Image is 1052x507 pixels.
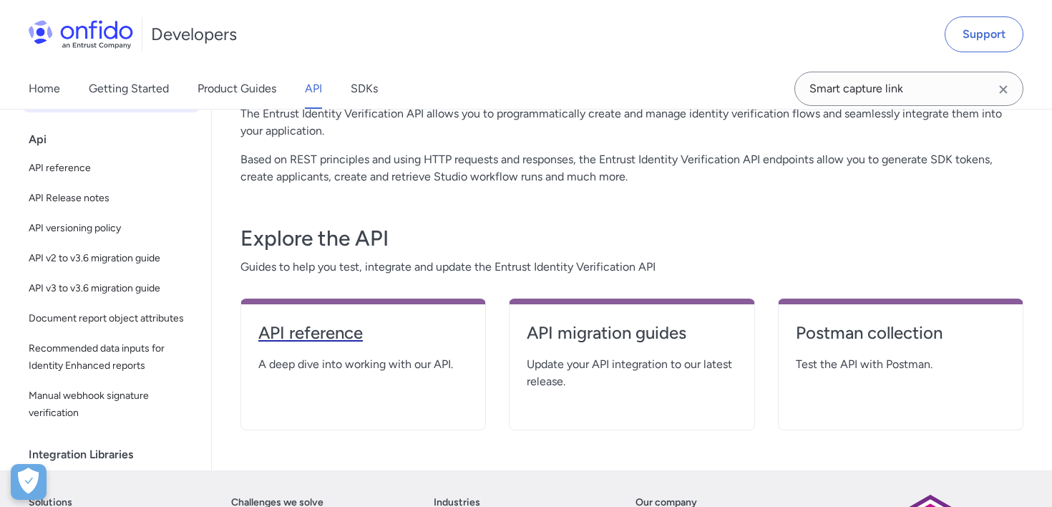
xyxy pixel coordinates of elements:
[23,334,200,380] a: Recommended data inputs for Identity Enhanced reports
[796,322,1005,344] h4: Postman collection
[29,387,194,422] span: Manual webhook signature verification
[240,105,1023,140] p: The Entrust Identity Verification API allows you to programmatically create and manage identity v...
[29,310,194,327] span: Document report object attributes
[29,340,194,375] span: Recommended data inputs for Identity Enhanced reports
[796,356,1005,373] span: Test the API with Postman.
[258,356,468,373] span: A deep dive into working with our API.
[23,154,200,183] a: API reference
[29,250,194,267] span: API v2 to v3.6 migration guide
[258,322,468,356] a: API reference
[29,440,205,469] div: Integration Libraries
[527,322,736,356] a: API migration guides
[23,382,200,428] a: Manual webhook signature verification
[198,69,276,109] a: Product Guides
[29,69,60,109] a: Home
[29,280,194,297] span: API v3 to v3.6 migration guide
[796,322,1005,356] a: Postman collection
[29,125,205,154] div: Api
[151,23,237,46] h1: Developers
[29,220,194,237] span: API versioning policy
[240,151,1023,185] p: Based on REST principles and using HTTP requests and responses, the Entrust Identity Verification...
[995,81,1012,98] svg: Clear search field button
[23,244,200,273] a: API v2 to v3.6 migration guide
[240,259,1023,276] span: Guides to help you test, integrate and update the Entrust Identity Verification API
[527,322,736,344] h4: API migration guides
[945,16,1023,52] a: Support
[29,20,133,49] img: Onfido Logo
[11,464,47,500] div: Cookie Preferences
[351,69,378,109] a: SDKs
[29,160,194,177] span: API reference
[23,469,200,501] a: IconPostman collectionPostman collection
[258,322,468,344] h4: API reference
[23,274,200,303] a: API v3 to v3.6 migration guide
[11,464,47,500] button: Open Preferences
[23,214,200,243] a: API versioning policy
[89,69,169,109] a: Getting Started
[240,224,1023,253] h3: Explore the API
[29,190,194,207] span: API Release notes
[23,304,200,333] a: Document report object attributes
[23,184,200,213] a: API Release notes
[794,72,1023,106] input: Onfido search input field
[527,356,736,390] span: Update your API integration to our latest release.
[305,69,322,109] a: API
